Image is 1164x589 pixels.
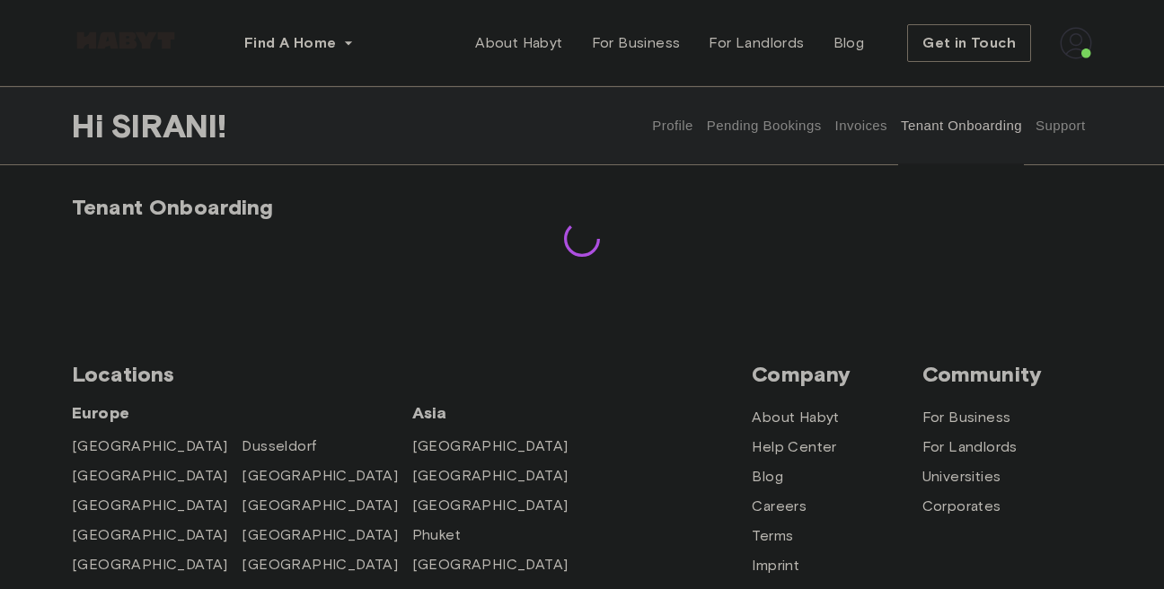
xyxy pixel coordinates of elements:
span: For Landlords [709,32,804,54]
a: Imprint [752,555,799,576]
button: Pending Bookings [704,86,824,165]
a: [GEOGRAPHIC_DATA] [242,554,398,576]
a: [GEOGRAPHIC_DATA] [242,524,398,546]
span: Europe [72,402,412,424]
a: [GEOGRAPHIC_DATA] [242,465,398,487]
img: Habyt [72,31,180,49]
a: Help Center [752,436,836,458]
a: [GEOGRAPHIC_DATA] [242,495,398,516]
a: Blog [752,466,783,488]
span: Find A Home [244,32,336,54]
a: [GEOGRAPHIC_DATA] [412,435,569,457]
span: About Habyt [475,32,562,54]
span: Community [922,361,1092,388]
button: Support [1033,86,1088,165]
a: [GEOGRAPHIC_DATA] [72,435,228,457]
a: [GEOGRAPHIC_DATA] [72,495,228,516]
button: Find A Home [230,25,368,61]
span: Blog [833,32,865,54]
span: Hi [72,107,110,145]
button: Invoices [833,86,889,165]
span: Get in Touch [922,32,1016,54]
button: Get in Touch [907,24,1031,62]
button: Profile [650,86,696,165]
a: [GEOGRAPHIC_DATA] [72,465,228,487]
a: Universities [922,466,1001,488]
a: Careers [752,496,807,517]
a: [GEOGRAPHIC_DATA] [412,465,569,487]
a: [GEOGRAPHIC_DATA] [412,495,569,516]
span: Company [752,361,921,388]
a: [GEOGRAPHIC_DATA] [412,554,569,576]
a: [GEOGRAPHIC_DATA] [72,554,228,576]
button: Tenant Onboarding [899,86,1025,165]
a: Terms [752,525,793,547]
a: Blog [819,25,879,61]
a: Dusseldorf [242,435,316,457]
span: Locations [72,361,752,388]
a: About Habyt [752,407,839,428]
div: user profile tabs [646,86,1092,165]
a: Corporates [922,496,1001,517]
a: About Habyt [461,25,577,61]
a: Phuket [412,524,461,546]
a: For Landlords [922,436,1018,458]
a: [GEOGRAPHIC_DATA] [72,524,228,546]
span: For Business [592,32,681,54]
a: For Business [922,407,1011,428]
img: avatar [1060,27,1092,59]
span: Asia [412,402,582,424]
a: For Business [578,25,695,61]
span: Tenant Onboarding [72,194,274,220]
span: SIRANI ! [110,107,226,145]
a: For Landlords [694,25,818,61]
